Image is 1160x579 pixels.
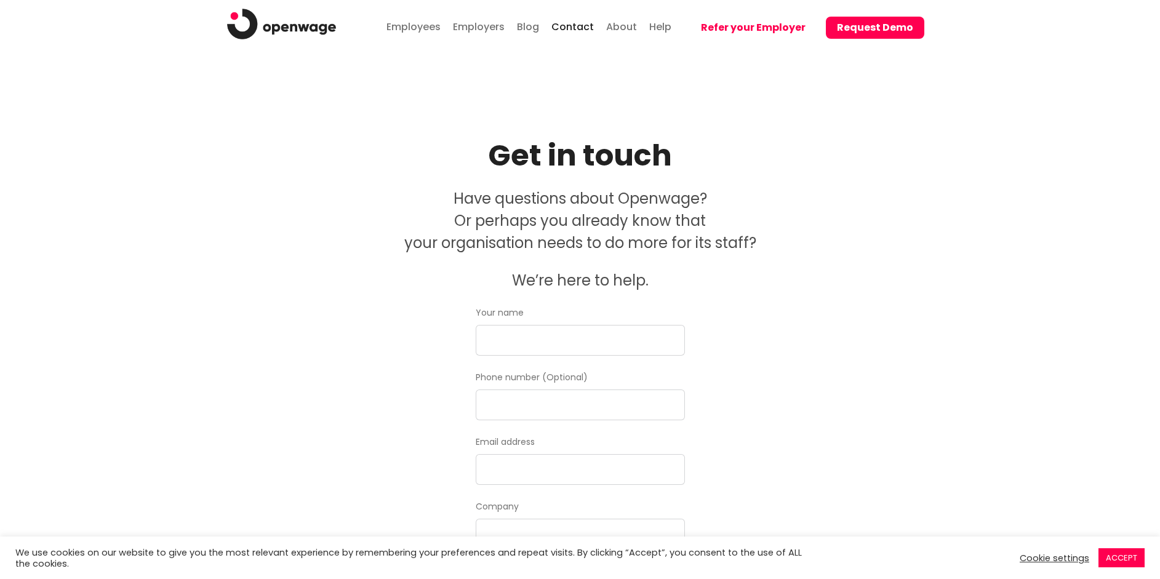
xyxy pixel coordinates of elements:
p: We’re here to help. [297,270,863,292]
label: Phone number (Optional) [476,371,588,383]
iframe: Help widget launcher [1050,508,1146,542]
img: logo.png [227,9,337,39]
label: Company [476,500,519,513]
a: Refer your Employer [681,4,817,53]
a: Blog [514,9,542,42]
a: Help [646,9,674,42]
a: Cookie settings [1020,553,1089,564]
p: Have questions about Openwage? Or perhaps you already know that your organisation needs to do mor... [297,188,863,254]
a: Contact [548,9,597,42]
button: Request Demo [826,17,924,39]
div: We use cookies on our website to give you the most relevant experience by remembering your prefer... [15,547,806,569]
button: Refer your Employer [690,17,817,39]
a: Employees [383,9,444,42]
h1: Get in touch [297,140,863,172]
a: ACCEPT [1098,548,1145,567]
a: Request Demo [817,4,924,53]
label: Email address [476,436,535,448]
label: Your name [476,306,524,319]
a: Employers [450,9,508,42]
a: About [603,9,640,42]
